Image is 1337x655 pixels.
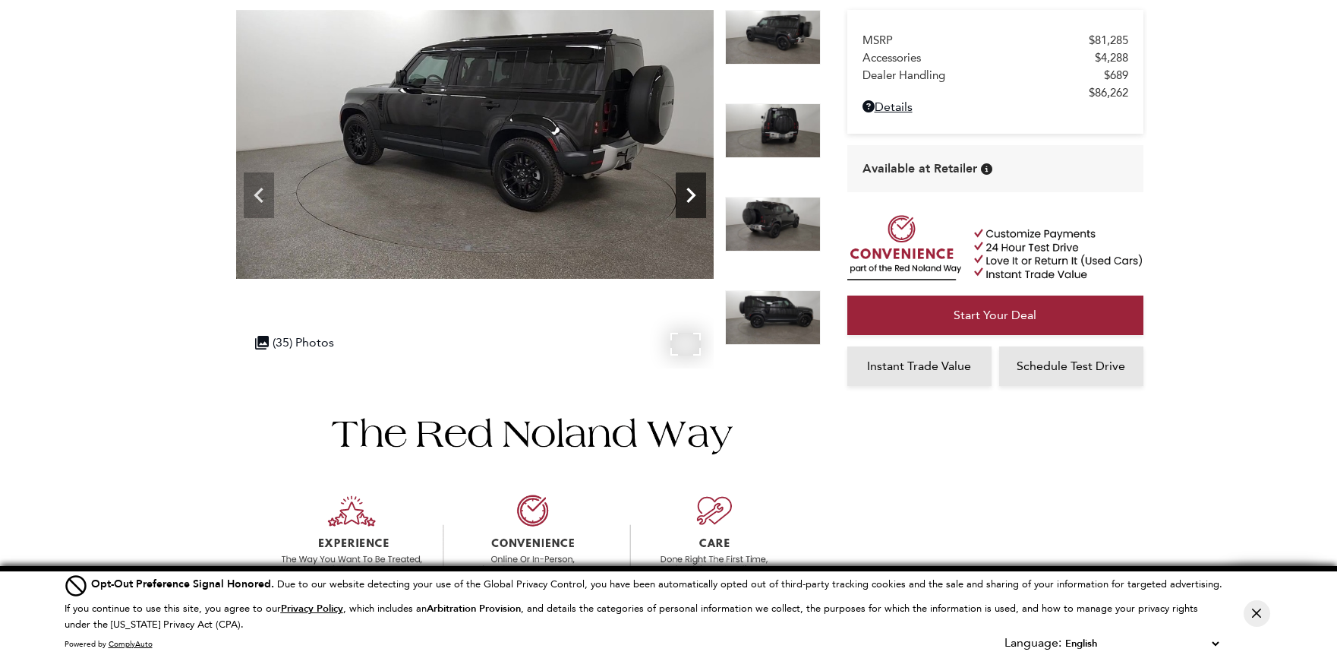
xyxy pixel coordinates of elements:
[1004,637,1061,649] div: Language:
[248,327,342,357] div: (35) Photos
[65,640,153,649] div: Powered by
[847,394,1143,633] iframe: YouTube video player
[999,346,1143,386] a: Schedule Test Drive
[1061,635,1222,652] select: Language Select
[725,197,821,252] img: New 2025 Santorini Black Land Rover S image 8
[91,577,277,591] span: Opt-Out Preference Signal Honored .
[109,639,153,649] a: ComplyAuto
[1089,33,1128,47] span: $81,285
[862,68,1104,82] span: Dealer Handling
[847,346,992,386] a: Instant Trade Value
[427,602,521,615] strong: Arbitration Provision
[1089,86,1128,100] span: $86,262
[1017,359,1125,373] span: Schedule Test Drive
[91,576,1222,592] div: Due to our website detecting your use of the Global Privacy Control, you have been automatically ...
[862,33,1089,47] span: MSRP
[862,51,1095,65] span: Accessories
[847,296,1143,335] a: Start Your Deal
[862,100,1128,114] a: Details
[65,603,1198,630] p: If you continue to use this site, you agree to our , which includes an , and details the categori...
[676,172,706,218] div: Next
[236,10,714,279] img: New 2025 Santorini Black Land Rover S image 6
[981,163,992,175] div: Vehicle is in stock and ready for immediate delivery. Due to demand, availability is subject to c...
[954,308,1036,322] span: Start Your Deal
[725,10,821,65] img: New 2025 Santorini Black Land Rover S image 6
[1244,600,1270,627] button: Close Button
[725,290,821,345] img: New 2025 Santorini Black Land Rover S image 9
[244,172,274,218] div: Previous
[281,602,343,615] u: Privacy Policy
[725,103,821,158] img: New 2025 Santorini Black Land Rover S image 7
[1104,68,1128,82] span: $689
[862,68,1128,82] a: Dealer Handling $689
[867,359,971,373] span: Instant Trade Value
[862,51,1128,65] a: Accessories $4,288
[862,33,1128,47] a: MSRP $81,285
[862,160,977,177] span: Available at Retailer
[862,86,1128,100] a: $86,262
[281,603,343,614] a: Privacy Policy
[1095,51,1128,65] span: $4,288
